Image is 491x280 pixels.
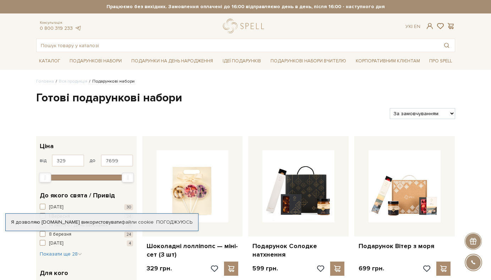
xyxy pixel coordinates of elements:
input: Пошук товару у каталозі [37,39,438,52]
a: Подарунок Солодке натхнення [252,242,344,259]
span: 4 [127,240,133,246]
a: Шоколадні лолліпопс — міні-сет (3 шт) [147,242,239,259]
span: Показати ще 28 [40,251,82,257]
button: [DATE] 4 [40,240,133,247]
p: 329 грн. [147,264,172,273]
button: Показати ще 28 [40,251,82,258]
a: Подарунки на День народження [129,56,216,67]
a: Подарункові набори [67,56,125,67]
button: 1 Вересня 24 [40,213,133,220]
p: 599 грн. [252,264,278,273]
button: 8 березня 24 [40,231,133,238]
a: файли cookie [121,219,154,225]
div: Ук [405,23,420,30]
input: Ціна [101,155,133,167]
span: від [40,157,47,164]
span: Консультація: [40,21,82,25]
a: telegram [75,25,82,31]
span: [DATE] [49,204,63,211]
span: Ціна [40,141,54,151]
button: Пошук товару у каталозі [438,39,455,52]
input: Ціна [52,155,84,167]
a: Про Spell [426,56,455,67]
span: до [89,157,96,164]
a: En [414,23,420,29]
li: Подарункові набори [87,78,135,85]
span: 24 [124,231,133,237]
button: [DATE] 30 [40,204,133,211]
a: Каталог [36,56,63,67]
a: Ідеї подарунків [220,56,264,67]
a: Корпоративним клієнтам [353,56,423,67]
a: Подарунок Вітер з моря [359,242,451,250]
span: 30 [124,204,133,210]
a: 0 800 319 233 [40,25,73,31]
a: logo [223,19,267,33]
div: Я дозволяю [DOMAIN_NAME] використовувати [6,219,198,225]
span: | [411,23,413,29]
div: Max [122,173,134,183]
strong: Працюємо без вихідних. Замовлення оплачені до 16:00 відправляємо день в день, після 16:00 - насту... [36,4,455,10]
a: Вся продукція [59,79,87,84]
span: До якого свята / Привід [40,191,115,200]
h1: Готові подарункові набори [36,91,455,106]
div: Min [39,173,51,183]
a: Погоджуюсь [156,219,192,225]
span: [DATE] [49,240,63,247]
a: Подарункові набори Вчителю [268,55,349,67]
a: Головна [36,79,54,84]
p: 699 грн. [359,264,384,273]
span: 8 березня [49,231,71,238]
span: Для кого [40,268,68,278]
span: 1 Вересня [49,213,70,220]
